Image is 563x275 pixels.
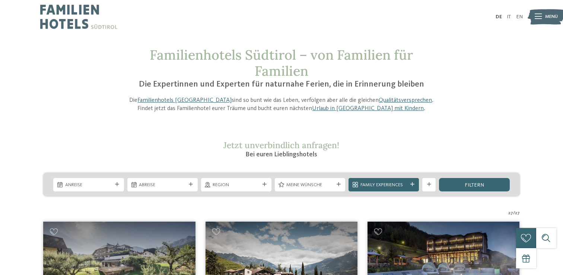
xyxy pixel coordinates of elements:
[513,210,515,216] span: /
[150,46,413,79] span: Familienhotels Südtirol – von Familien für Familien
[139,182,186,188] span: Abreise
[508,210,513,216] span: 27
[496,14,502,19] a: DE
[245,151,317,158] span: Bei euren Lieblingshotels
[223,140,339,150] span: Jetzt unverbindlich anfragen!
[507,14,511,19] a: IT
[65,182,112,188] span: Anreise
[360,182,407,188] span: Family Experiences
[213,182,260,188] span: Region
[545,13,558,20] span: Menü
[379,97,432,103] a: Qualitätsversprechen
[286,182,333,188] span: Meine Wünsche
[139,80,424,88] span: Die Expertinnen und Experten für naturnahe Ferien, die in Erinnerung bleiben
[122,96,441,113] p: Die sind so bunt wie das Leben, verfolgen aber alle die gleichen . Findet jetzt das Familienhotel...
[465,182,484,188] span: filtern
[312,106,424,112] a: Urlaub in [GEOGRAPHIC_DATA] mit Kindern
[137,97,232,103] a: Familienhotels [GEOGRAPHIC_DATA]
[515,210,520,216] span: 27
[516,14,523,19] a: EN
